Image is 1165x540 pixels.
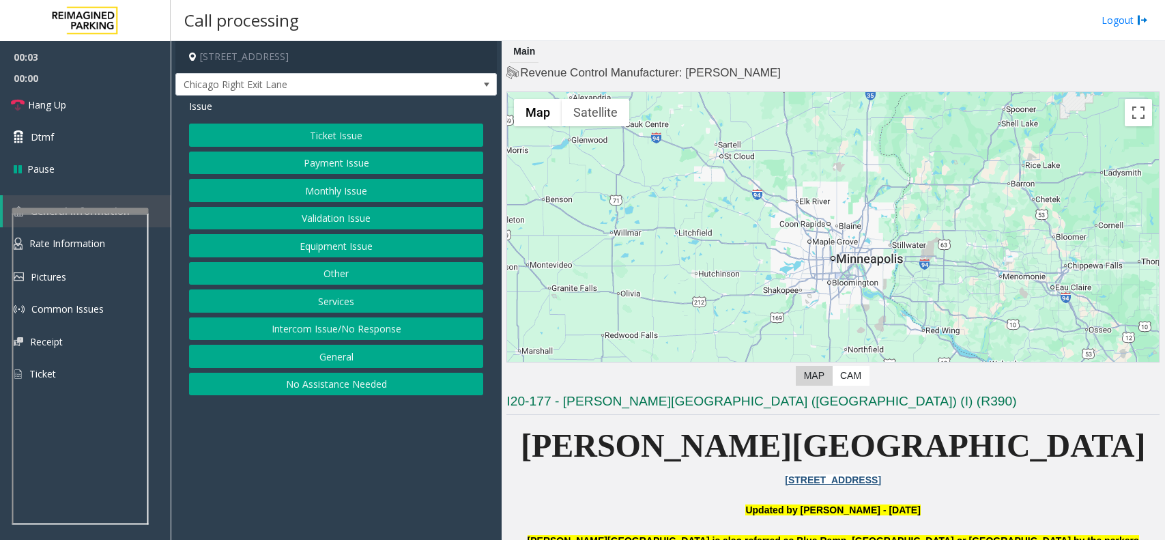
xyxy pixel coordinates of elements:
button: Validation Issue [189,207,483,230]
button: General [189,345,483,368]
span: General Information [31,205,130,218]
button: Toggle fullscreen view [1125,99,1152,126]
button: Intercom Issue/No Response [189,317,483,341]
img: 'icon' [14,206,24,216]
span: Chicago Right Exit Lane [176,74,432,96]
button: Payment Issue [189,152,483,175]
span: Dtmf [31,130,54,144]
button: Services [189,289,483,313]
font: Updated by [PERSON_NAME] - [DATE] [745,505,920,515]
div: 800 East 28th Street, Minneapolis, MN [824,238,842,263]
span: Hang Up [28,98,66,112]
span: [PERSON_NAME][GEOGRAPHIC_DATA] [521,427,1146,464]
label: Map [796,366,833,386]
button: Other [189,262,483,285]
a: General Information [3,195,171,227]
button: Show satellite imagery [562,99,629,126]
label: CAM [832,366,869,386]
h3: I20-177 - [PERSON_NAME][GEOGRAPHIC_DATA] ([GEOGRAPHIC_DATA]) (I) (R390) [506,393,1160,415]
button: Show street map [514,99,562,126]
span: Pause [27,162,55,176]
a: [STREET_ADDRESS] [785,474,881,485]
button: Monthly Issue [189,179,483,202]
h4: [STREET_ADDRESS] [175,41,497,73]
span: Issue [189,99,212,113]
h3: Call processing [177,3,306,37]
button: Equipment Issue [189,234,483,257]
img: logout [1137,13,1148,27]
button: Ticket Issue [189,124,483,147]
a: Logout [1102,13,1148,27]
h4: Revenue Control Manufacturer: [PERSON_NAME] [506,65,1160,81]
div: Main [510,41,538,63]
button: No Assistance Needed [189,373,483,396]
